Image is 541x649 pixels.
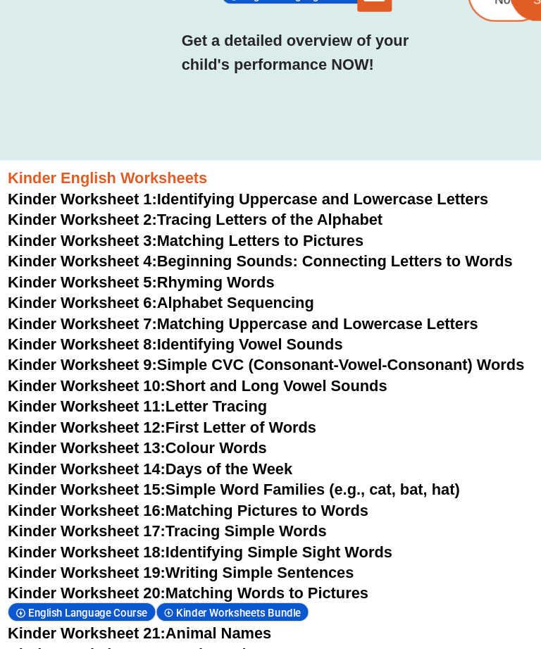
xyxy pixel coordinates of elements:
a: Kinder Worksheet 16:Matching Pictures to Words [7,493,337,509]
span: Kinder Worksheet 12: [7,417,151,433]
a: Enrol Now [429,3,500,54]
span: Kinder Worksheet 18: [7,531,151,547]
span: Kinder Worksheet 19: [7,550,151,566]
div: Kinder Worksheets Bundle [143,586,284,603]
a: Kinder Worksheet 7:Matching Uppercase and Lowercase Letters [7,322,438,338]
span: Kinder Worksheet 20: [7,569,151,585]
a: Kinder Worksheet 6:Alphabet Sequencing [7,303,288,319]
a: Kinder Worksheet 8:Identifying Vowel Sounds [7,341,314,357]
span: Kinder Worksheet 11: [7,398,151,414]
a: Kinder Worksheet 19:Writing Simple Sentences [7,550,325,566]
span: Find a Success [489,18,529,39]
a: Kinder Worksheet 15:Simple Word Families (e.g., cat, bat, hat) [7,474,421,490]
iframe: Chat Widget [290,490,541,649]
a: Kinder Worksheet 9:Simple CVC (Consonant-Vowel-Consonant) Words [7,360,480,376]
a: Kinder Worksheet 4:Beginning Sounds: Connecting Letters to Words [7,265,470,280]
span: Kinder Worksheet 14: [7,455,151,471]
span: Kinder Worksheet 2: [7,227,144,242]
span: Kinder Worksheet 9: [7,360,144,376]
span: Kinder Worksheet 22: [7,625,151,641]
span: Kinder Worksheet 17: [7,512,151,528]
a: Kinder Worksheet 10:Short and Long Vowel Sounds [7,379,355,395]
span: Kinder Worksheet 7: [7,322,144,338]
h3: Kinder English Worksheets [7,187,534,206]
div: English Language Course [7,586,143,603]
a: Kinder Worksheet 12:First Letter of Words [7,417,290,433]
a: Kinder Worksheet 18:Identifying Simple Sight Words [7,531,359,547]
h3: Get a detailed overview of your child's performance NOW! [166,60,375,104]
a: Kinder Worksheet 14:Days of the Week [7,455,268,471]
a: Kinder Worksheet 3:Matching Letters to Pictures [7,246,333,261]
span: Kinder Worksheet 6: [7,303,144,319]
span: Kinder Worksheet 8: [7,341,144,357]
a: Kinder Worksheet 17:Tracing Simple Words [7,512,299,528]
span: English Language Course [26,589,139,600]
a: Kinder Worksheet 11:Letter Tracing [7,398,245,414]
a: Kinder Worksheet 21:Animal Names [7,606,249,622]
a: Kinder Worksheet 5:Rhyming Words [7,284,251,299]
a: Kinder Worksheet 22:Food Words [7,625,234,641]
a: Kinder Worksheet 20:Matching Words to Pictures [7,569,337,585]
span: Kinder Worksheet 21: [7,606,151,622]
span: Kinder Worksheets Bundle [161,589,280,600]
span: Kinder Worksheet 16: [7,493,151,509]
div: Menu Toggle [328,13,359,44]
span: Kinder Worksheet 10: [7,379,151,395]
span: Enrol Now [452,17,478,39]
a: Kinder Worksheet 13:Colour Words [7,436,244,452]
span: Kinder Worksheet 1: [7,208,144,223]
span: Kinder Worksheet 13: [7,436,151,452]
a: Kinder Worksheet 2:Tracing Letters of the Alphabet [7,227,351,242]
span: Kinder Worksheet 15: [7,474,151,490]
span: Kinder Worksheet 5: [7,284,144,299]
span: Kinder Worksheet 4: [7,265,144,280]
a: Kinder Worksheet 1:Identifying Uppercase and Lowercase Letters [7,208,447,223]
span: Kinder Worksheet 3: [7,246,144,261]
